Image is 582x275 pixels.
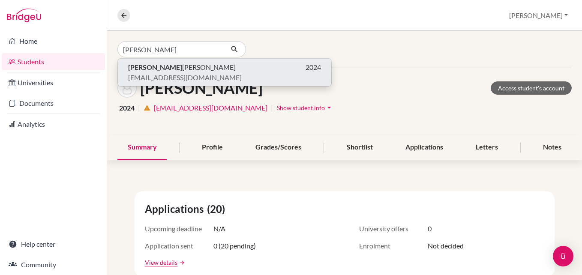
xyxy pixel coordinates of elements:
a: [EMAIL_ADDRESS][DOMAIN_NAME] [154,103,267,113]
a: Documents [2,95,105,112]
span: Enrolment [359,241,428,251]
i: warning [144,105,150,111]
div: Grades/Scores [245,135,312,160]
a: Access student's account [491,81,572,95]
div: Open Intercom Messenger [553,246,573,266]
input: Find student by name... [117,41,224,57]
span: [PERSON_NAME] [128,62,236,72]
span: Upcoming deadline [145,224,213,234]
span: 2024 [306,62,321,72]
div: Applications [395,135,453,160]
a: Community [2,256,105,273]
span: Application sent [145,241,213,251]
img: Krish Yadav's avatar [117,78,137,98]
span: | [271,103,273,113]
a: Universities [2,74,105,91]
span: Show student info [277,104,325,111]
a: Students [2,53,105,70]
div: Summary [117,135,167,160]
span: 0 [428,224,432,234]
button: [PERSON_NAME][PERSON_NAME]2024[EMAIL_ADDRESS][DOMAIN_NAME] [118,59,331,86]
img: Bridge-U [7,9,41,22]
div: Letters [465,135,508,160]
b: [PERSON_NAME] [128,63,182,71]
span: Applications [145,201,207,217]
span: 2024 [119,103,135,113]
i: arrow_drop_down [325,103,333,112]
div: Profile [192,135,233,160]
span: [EMAIL_ADDRESS][DOMAIN_NAME] [128,72,242,83]
div: Notes [533,135,572,160]
span: (20) [207,201,228,217]
button: Show student infoarrow_drop_down [276,101,334,114]
a: arrow_forward [177,260,185,266]
a: View details [145,258,177,267]
a: Home [2,33,105,50]
a: Analytics [2,116,105,133]
span: N/A [213,224,225,234]
span: | [138,103,140,113]
span: University offers [359,224,428,234]
div: Shortlist [336,135,383,160]
span: 0 (20 pending) [213,241,256,251]
button: [PERSON_NAME] [505,7,572,24]
a: Help center [2,236,105,253]
h1: [PERSON_NAME] [140,79,263,97]
span: Not decided [428,241,464,251]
